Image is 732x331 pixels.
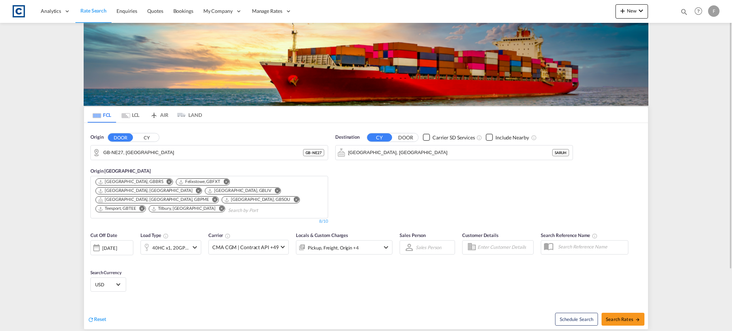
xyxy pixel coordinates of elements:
[90,168,151,174] span: Origin [GEOGRAPHIC_DATA]
[635,317,640,322] md-icon: icon-arrow-right
[94,279,122,290] md-select: Select Currency: $ USDUnited States Dollar
[228,205,296,216] input: Search by Port
[432,134,475,141] div: Carrier SD Services
[98,206,136,212] div: Teesport, GBTEE
[224,197,292,203] div: Press delete to remove this chip.
[98,179,165,185] div: Press delete to remove this chip.
[163,233,169,239] md-icon: icon-information-outline
[478,242,531,253] input: Enter Customer Details
[637,6,645,15] md-icon: icon-chevron-down
[90,232,117,238] span: Cut Off Date
[225,233,231,239] md-icon: The selected Trucker/Carrierwill be displayed in the rate results If the rates are from another f...
[41,8,61,15] span: Analytics
[207,188,273,194] div: Press delete to remove this chip.
[618,8,645,14] span: New
[134,133,159,142] button: CY
[108,133,133,142] button: DOOR
[296,232,348,238] span: Locals & Custom Charges
[90,270,122,275] span: Search Currency
[88,316,106,323] div: icon-refreshReset
[95,281,115,288] span: USD
[145,107,173,123] md-tab-item: AIR
[140,232,169,238] span: Load Type
[90,254,96,264] md-datepicker: Select
[336,145,573,160] md-input-container: Riyadh, SARUH
[88,316,94,323] md-icon: icon-refresh
[692,5,704,17] span: Help
[554,241,628,252] input: Search Reference Name
[173,107,202,123] md-tab-item: LAND
[191,243,199,252] md-icon: icon-chevron-down
[296,240,392,255] div: Pickup Freight Origin Origin Custom Destination Destination Custom Factory Stuffingicon-chevron-down
[116,107,145,123] md-tab-item: LCL
[203,8,233,15] span: My Company
[555,313,598,326] button: Note: By default Schedule search will only considerorigin ports, destination ports and cut off da...
[84,123,648,329] div: Origin DOOR CY GB-NE27, North TynesideOrigin [GEOGRAPHIC_DATA] Chips container. Use arrow keys to...
[552,149,569,156] div: SARUH
[692,5,708,18] div: Help
[486,134,529,141] md-checkbox: Checkbox No Ink
[207,188,271,194] div: Liverpool, GBLIV
[606,316,640,322] span: Search Rates
[80,8,107,14] span: Rate Search
[84,23,648,106] img: LCL+%26+FCL+BACKGROUND.png
[495,134,529,141] div: Include Nearby
[382,243,390,252] md-icon: icon-chevron-down
[289,197,300,204] button: Remove
[680,8,688,16] md-icon: icon-magnify
[476,135,482,140] md-icon: Unchecked: Search for CY (Container Yard) services for all selected carriers.Checked : Search for...
[212,244,278,251] span: CMA CGM | Contract API +49
[252,8,282,15] span: Manage Rates
[162,179,173,186] button: Remove
[462,232,498,238] span: Customer Details
[191,188,202,195] button: Remove
[150,111,158,116] md-icon: icon-airplane
[208,197,218,204] button: Remove
[88,107,202,123] md-pagination-wrapper: Use the left and right arrow keys to navigate between tabs
[319,218,328,224] div: 8/10
[94,316,106,322] span: Reset
[306,150,322,155] span: GB - NE27
[88,107,116,123] md-tab-item: FCL
[152,243,189,253] div: 40HC x1 20GP x1
[90,240,133,255] div: [DATE]
[680,8,688,19] div: icon-magnify
[602,313,644,326] button: Search Ratesicon-arrow-right
[400,232,426,238] span: Sales Person
[415,242,442,252] md-select: Sales Person
[91,145,328,160] md-input-container: GB-NE27, North Tyneside
[214,206,225,213] button: Remove
[98,179,163,185] div: Bristol, GBBRS
[98,197,211,203] div: Press delete to remove this chip.
[270,188,281,195] button: Remove
[592,233,598,239] md-icon: Your search will be saved by the below given name
[98,188,192,194] div: London Gateway Port, GBLGP
[423,134,475,141] md-checkbox: Checkbox No Ink
[393,133,418,142] button: DOOR
[151,206,216,212] div: Tilbury, GBTIL
[367,133,392,142] button: CY
[178,179,222,185] div: Press delete to remove this chip.
[173,8,193,14] span: Bookings
[224,197,291,203] div: Southampton, GBSOU
[615,4,648,19] button: icon-plus 400-fgNewicon-chevron-down
[90,134,103,141] span: Origin
[531,135,537,140] md-icon: Unchecked: Ignores neighbouring ports when fetching rates.Checked : Includes neighbouring ports w...
[140,240,201,255] div: 40HC x1 20GP x1icon-chevron-down
[103,147,303,158] input: Search by Door
[151,206,217,212] div: Press delete to remove this chip.
[102,245,117,251] div: [DATE]
[618,6,627,15] md-icon: icon-plus 400-fg
[98,206,138,212] div: Press delete to remove this chip.
[98,188,194,194] div: Press delete to remove this chip.
[94,176,324,216] md-chips-wrap: Chips container. Use arrow keys to select chips.
[98,197,209,203] div: Portsmouth, HAM, GBPME
[117,8,137,14] span: Enquiries
[708,5,719,17] div: F
[541,232,598,238] span: Search Reference Name
[135,206,145,213] button: Remove
[11,3,27,19] img: 1fdb9190129311efbfaf67cbb4249bed.jpeg
[348,147,552,158] input: Search by Port
[219,179,229,186] button: Remove
[308,243,358,253] div: Pickup Freight Origin Origin Custom Destination Destination Custom Factory Stuffing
